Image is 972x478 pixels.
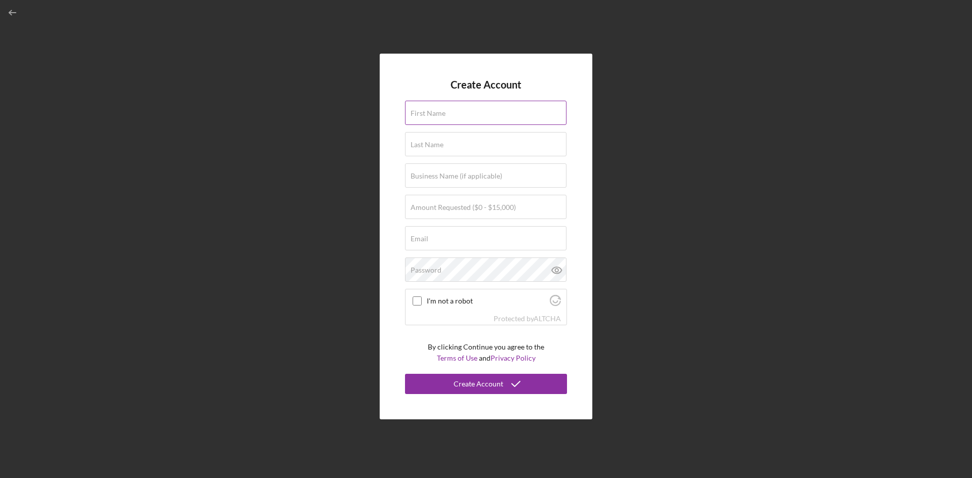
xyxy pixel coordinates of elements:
[427,297,547,305] label: I'm not a robot
[437,354,477,362] a: Terms of Use
[428,341,544,364] p: By clicking Continue you agree to the and
[411,172,502,180] label: Business Name (if applicable)
[454,374,503,394] div: Create Account
[491,354,536,362] a: Privacy Policy
[411,203,516,211] label: Amount Requested ($0 - $15,000)
[534,314,561,323] a: Visit Altcha.org
[411,141,443,149] label: Last Name
[550,299,561,308] a: Visit Altcha.org
[451,79,521,91] h4: Create Account
[405,374,567,394] button: Create Account
[411,235,428,243] label: Email
[411,266,441,274] label: Password
[411,109,445,117] label: First Name
[494,315,561,323] div: Protected by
